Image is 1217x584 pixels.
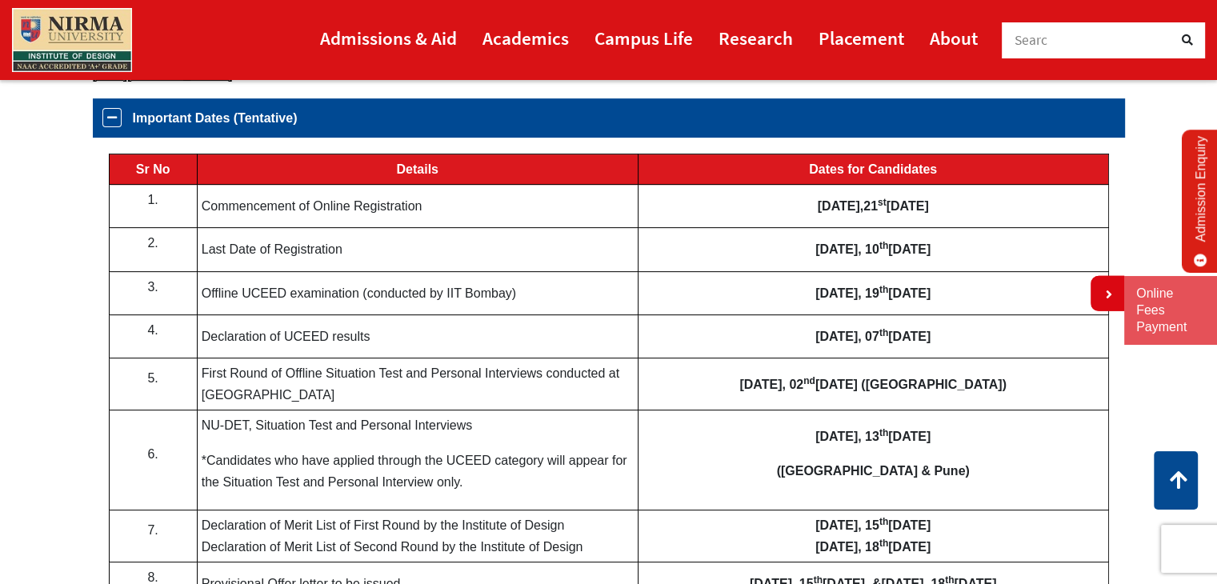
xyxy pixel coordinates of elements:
a: Online Fees Payment [1136,286,1205,335]
p: 6. [114,443,193,465]
b: Dates for Candidates [809,162,937,176]
sup: th [879,427,888,438]
b: No [153,162,170,176]
a: Academics [482,20,569,56]
sup: nd [803,375,815,386]
b: [DATE] [887,199,929,213]
b: ([GEOGRAPHIC_DATA] & Pune) [777,464,970,478]
p: 2. [114,232,193,254]
p: *Candidates who have applied through the UCEED category will appear for the Situation Test and Pe... [202,450,634,493]
b: [DATE], 10 [815,242,879,256]
sup: th [879,284,888,295]
sup: th [879,538,888,549]
b: [DATE], 19 [815,286,879,300]
p: 3. [114,276,193,298]
a: [URL][DOMAIN_NAME] [93,68,233,82]
a: Research [719,20,793,56]
p: 5. [114,367,193,389]
td: Last Date of Registration [197,228,638,271]
p: 1. [114,189,193,210]
td: Commencement of Online Registration [197,185,638,228]
b: [DATE], 0 [739,378,796,391]
b: [DATE] [879,330,931,343]
sup: th [879,516,888,527]
a: Admissions & Aid [320,20,457,56]
b: Details [396,162,438,176]
td: Declaration of Merit List of First Round by the Institute of Design Declaration of Merit List of ... [197,510,638,562]
b: [DATE], [818,199,863,213]
a: Campus Life [594,20,693,56]
b: [DATE], 07 [815,330,879,343]
sup: th [879,327,888,338]
b: [DATE], 15 [DATE] [815,518,931,532]
b: st [878,197,887,208]
b: 21 [863,199,878,213]
p: 4. [114,319,193,341]
a: Placement [819,20,904,56]
img: main_logo [12,8,132,72]
td: Declaration of UCEED results [197,314,638,358]
td: First Round of Offline Situation Test and Personal Interviews conducted at [GEOGRAPHIC_DATA] [197,358,638,410]
a: About [930,20,978,56]
span: Searc [1015,31,1048,49]
b: [DATE] [879,430,931,443]
b: th [879,240,888,251]
td: Offline UCEED examination (conducted by IIT Bombay) [197,271,638,314]
a: Important Dates (Tentative) [93,98,1125,138]
b: Sr [136,162,150,176]
b: [DATE] [879,286,931,300]
p: 7. [114,519,193,541]
b: [DATE] [888,242,931,256]
b: [DATE], 13 [815,430,879,443]
b: 2 [DATE] ([GEOGRAPHIC_DATA]) [796,378,1007,391]
td: NU-DET, Situation Test and Personal Interviews [197,410,638,510]
b: [DATE], 18 [DATE] [815,540,931,554]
